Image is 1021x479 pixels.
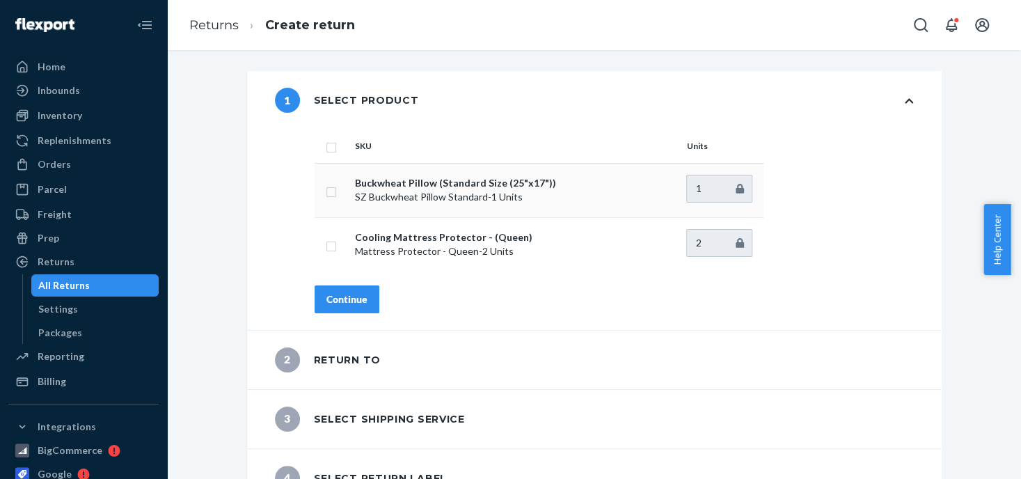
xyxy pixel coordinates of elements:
a: Reporting [8,345,159,368]
div: Billing [38,375,66,388]
input: Enter quantity [686,175,752,203]
div: Returns [38,255,74,269]
p: Buckwheat Pillow (Standard Size (25"x17")) [355,176,675,190]
div: Continue [326,292,367,306]
div: Settings [38,302,78,316]
img: Flexport logo [15,18,74,32]
a: All Returns [31,274,159,297]
div: Reporting [38,350,84,363]
div: All Returns [38,278,90,292]
button: Open Search Box [907,11,935,39]
span: 3 [275,407,300,432]
div: Return to [275,347,381,372]
a: Home [8,56,159,78]
a: Billing [8,370,159,393]
a: Freight [8,203,159,226]
div: Select product [275,88,419,113]
span: 2 [275,347,300,372]
a: Inbounds [8,79,159,102]
a: Returns [189,17,239,33]
a: Settings [31,298,159,320]
button: Integrations [8,416,159,438]
a: Parcel [8,178,159,201]
button: Open notifications [937,11,965,39]
div: Freight [38,207,72,221]
button: Open account menu [968,11,996,39]
th: Units [681,129,763,163]
button: Continue [315,285,379,313]
a: Returns [8,251,159,273]
div: Orders [38,157,71,171]
input: Enter quantity [686,229,752,257]
a: Create return [265,17,355,33]
a: Orders [8,153,159,175]
p: SZ Buckwheat Pillow Standard - 1 Units [355,190,675,204]
div: Integrations [38,420,96,434]
span: 1 [275,88,300,113]
p: Mattress Protector - Queen - 2 Units [355,244,675,258]
a: Inventory [8,104,159,127]
th: SKU [349,129,681,163]
div: Inbounds [38,84,80,97]
a: Replenishments [8,129,159,152]
div: BigCommerce [38,443,102,457]
button: Help Center [983,204,1011,275]
span: Support [28,10,78,22]
div: Select shipping service [275,407,465,432]
div: Parcel [38,182,67,196]
p: Cooling Mattress Protector - (Queen) [355,230,675,244]
ol: breadcrumbs [178,5,366,46]
div: Packages [38,326,82,340]
div: Inventory [38,109,82,123]
div: Replenishments [38,134,111,148]
a: Packages [31,322,159,344]
div: Home [38,60,65,74]
a: BigCommerce [8,439,159,462]
button: Close Navigation [131,11,159,39]
div: Prep [38,231,59,245]
a: Prep [8,227,159,249]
